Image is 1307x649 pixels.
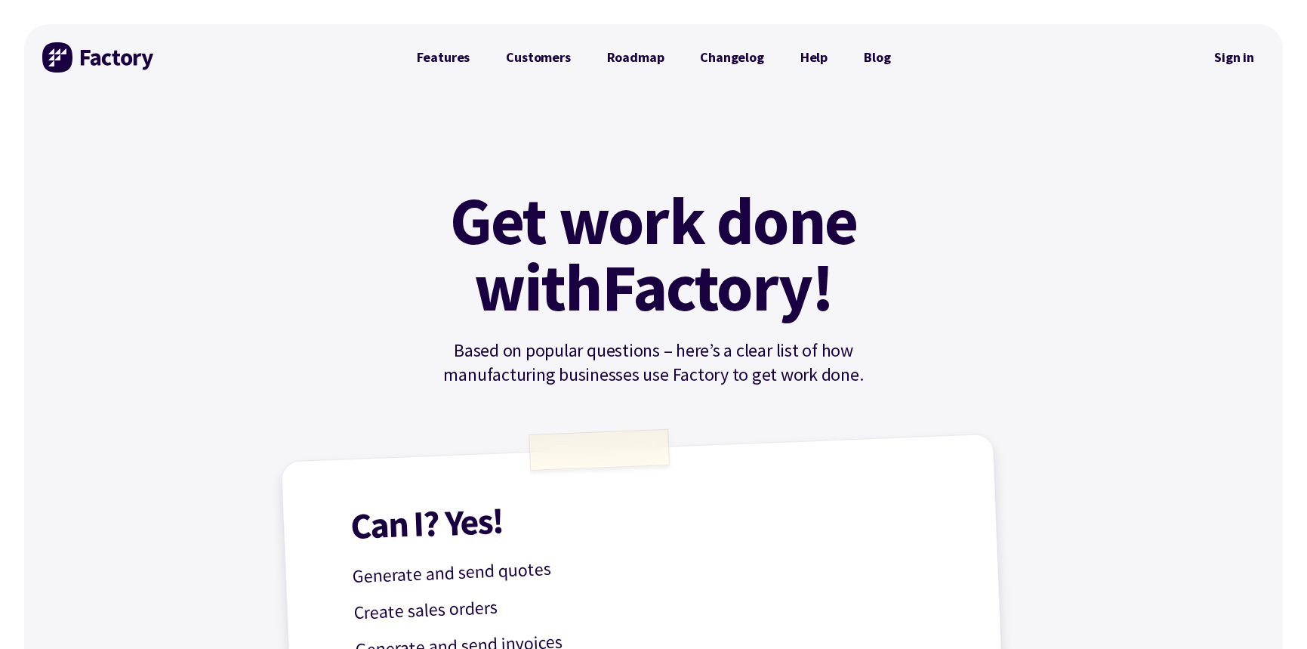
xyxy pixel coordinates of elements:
h1: Can I? Yes! [350,484,953,544]
a: Customers [488,42,588,73]
a: Changelog [682,42,781,73]
mark: Factory! [602,254,834,320]
p: Generate and send quotes [352,539,955,592]
a: Features [399,42,489,73]
a: Roadmap [589,42,683,73]
p: Create sales orders [353,575,957,628]
a: Sign in [1204,40,1265,75]
img: Factory [42,42,156,73]
a: Blog [846,42,908,73]
nav: Primary Navigation [399,42,909,73]
a: Help [782,42,846,73]
nav: Secondary Navigation [1204,40,1265,75]
h1: Get work done with [427,187,880,320]
p: Based on popular questions – here’s a clear list of how manufacturing businesses use Factory to g... [399,338,909,387]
